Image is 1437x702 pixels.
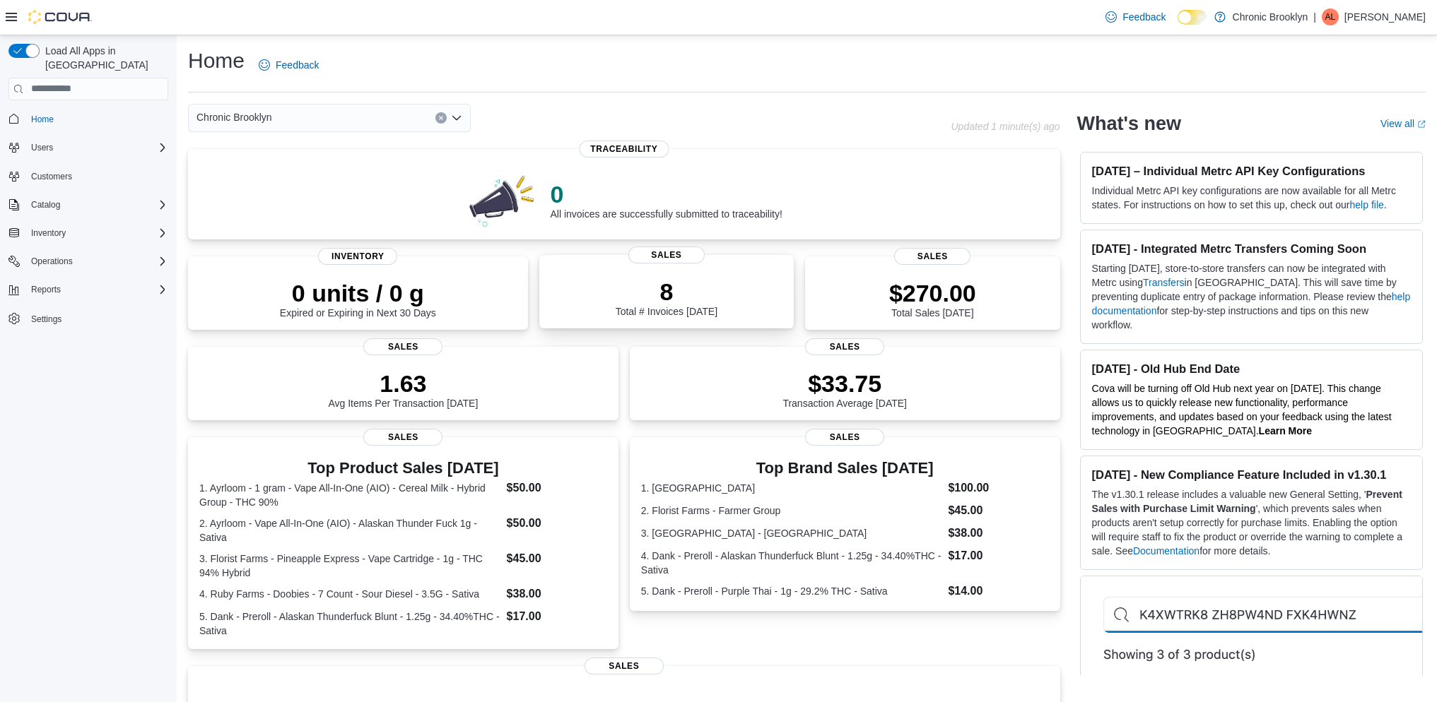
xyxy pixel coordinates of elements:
p: Chronic Brooklyn [1233,8,1308,25]
span: Customers [31,171,72,182]
dd: $38.00 [948,525,1048,542]
a: Customers [25,168,78,185]
a: help documentation [1092,291,1411,316]
a: Settings [25,311,67,328]
div: Expired or Expiring in Next 30 Days [280,279,436,319]
a: help file [1350,199,1384,210]
dt: 1. Ayrloom - 1 gram - Vape All-In-One (AIO) - Cereal Milk - Hybrid Group - THC 90% [199,481,501,509]
dt: 3. [GEOGRAPHIC_DATA] - [GEOGRAPHIC_DATA] [641,526,943,540]
span: Load All Apps in [GEOGRAPHIC_DATA] [40,44,168,72]
p: 1.63 [328,369,478,398]
div: Total # Invoices [DATE] [616,278,717,317]
dt: 4. Dank - Preroll - Alaskan Thunderfuck Blunt - 1.25g - 34.40%THC - Sativa [641,549,943,577]
a: View allExternal link [1380,118,1426,129]
p: Starting [DATE], store-to-store transfers can now be integrated with Metrc using in [GEOGRAPHIC_D... [1092,261,1411,332]
button: Clear input [435,112,447,124]
nav: Complex example [8,103,168,366]
a: Documentation [1133,545,1200,557]
button: Users [3,138,174,157]
img: Cova [28,10,92,24]
span: Inventory [25,225,168,242]
h3: Top Brand Sales [DATE] [641,460,1049,477]
h3: [DATE] - New Compliance Feature Included in v1.30.1 [1092,468,1411,482]
h3: [DATE] - Integrated Metrc Transfers Coming Soon [1092,242,1411,256]
p: $33.75 [782,369,907,398]
p: 8 [616,278,717,306]
a: Feedback [1100,3,1171,31]
strong: Prevent Sales with Purchase Limit Warning [1092,489,1402,514]
p: 0 [550,180,782,208]
span: Settings [31,314,61,325]
p: [PERSON_NAME] [1344,8,1426,25]
a: Learn More [1259,425,1312,436]
p: Updated 1 minute(s) ago [951,121,1060,132]
span: Sales [805,338,884,355]
input: Dark Mode [1178,10,1207,25]
h3: [DATE] - Old Hub End Date [1092,362,1411,376]
button: Reports [25,281,66,298]
span: Chronic Brooklyn [197,109,272,126]
span: Inventory [31,227,66,239]
div: Alvan Lau [1322,8,1339,25]
span: Sales [805,429,884,446]
dt: 5. Dank - Preroll - Alaskan Thunderfuck Blunt - 1.25g - 34.40%THC - Sativa [199,609,501,638]
dt: 3. Florist Farms - Pineapple Express - Vape Cartridge - 1g - THC 94% Hybrid [199,552,501,580]
dd: $45.00 [948,502,1048,519]
dt: 1. [GEOGRAPHIC_DATA] [641,481,943,495]
h2: What's new [1077,112,1181,135]
dd: $38.00 [507,585,607,602]
span: Reports [25,281,168,298]
button: Operations [3,251,174,271]
dd: $17.00 [507,608,607,625]
dd: $17.00 [948,547,1048,564]
p: | [1313,8,1316,25]
span: Users [25,139,168,156]
button: Home [3,109,174,129]
button: Catalog [25,196,66,213]
a: Home [25,111,59,128]
button: Reports [3,280,174,299]
h3: Top Product Sales [DATE] [199,460,607,477]
span: Home [31,114,54,125]
span: Inventory [318,248,397,265]
span: Feedback [276,58,319,72]
div: Transaction Average [DATE] [782,369,907,409]
span: Sales [585,658,664,674]
span: Traceability [579,141,669,157]
span: Sales [363,429,442,446]
span: Reports [31,284,61,295]
span: Users [31,142,53,153]
div: Total Sales [DATE] [889,279,976,319]
span: AL [1325,8,1336,25]
span: Home [25,110,168,128]
button: Operations [25,253,78,270]
span: Catalog [25,196,168,213]
h1: Home [188,47,245,75]
dd: $100.00 [948,480,1048,496]
dt: 5. Dank - Preroll - Purple Thai - 1g - 29.2% THC - Sativa [641,584,943,598]
button: Inventory [3,223,174,243]
button: Settings [3,308,174,328]
div: Avg Items Per Transaction [DATE] [328,369,478,409]
button: Users [25,139,59,156]
div: All invoices are successfully submitted to traceability! [550,180,782,220]
span: Operations [31,256,73,267]
button: Inventory [25,225,71,242]
span: Sales [363,338,442,355]
span: Settings [25,309,168,327]
button: Catalog [3,195,174,215]
span: Cova will be turning off Old Hub next year on [DATE]. This change allows us to quickly release ne... [1092,383,1392,436]
button: Open list of options [451,112,462,124]
dd: $50.00 [507,480,607,496]
span: Sales [894,248,970,265]
p: 0 units / 0 g [280,279,436,307]
span: Feedback [1122,10,1166,24]
h3: [DATE] – Individual Metrc API Key Configurations [1092,164,1411,178]
img: 0 [466,172,539,228]
button: Customers [3,166,174,186]
span: Sales [628,246,705,263]
span: Catalog [31,199,60,210]
span: Operations [25,253,168,270]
